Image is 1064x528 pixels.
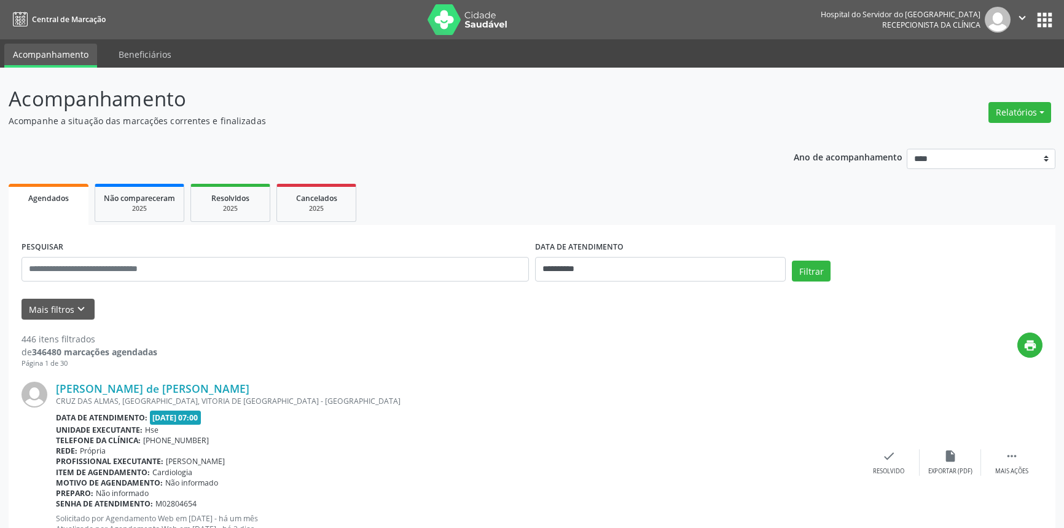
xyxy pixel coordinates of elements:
i: insert_drive_file [944,449,957,463]
button: Relatórios [988,102,1051,123]
i: print [1023,339,1037,352]
span: Hse [145,425,158,435]
label: PESQUISAR [22,238,63,257]
div: 2025 [286,204,347,213]
span: Não informado [96,488,149,498]
span: Central de Marcação [32,14,106,25]
div: 2025 [200,204,261,213]
b: Preparo: [56,488,93,498]
i:  [1005,449,1019,463]
p: Acompanhamento [9,84,741,114]
i: check [882,449,896,463]
div: CRUZ DAS ALMAS, [GEOGRAPHIC_DATA], VITORIA DE [GEOGRAPHIC_DATA] - [GEOGRAPHIC_DATA] [56,396,858,406]
button: Mais filtroskeyboard_arrow_down [22,299,95,320]
span: [DATE] 07:00 [150,411,201,425]
span: M02804654 [155,498,197,509]
button: print [1017,333,1042,358]
span: Recepcionista da clínica [882,20,980,30]
img: img [22,382,47,408]
div: Mais ações [995,467,1028,476]
label: DATA DE ATENDIMENTO [535,238,624,257]
span: [PERSON_NAME] [166,456,225,467]
strong: 346480 marcações agendadas [32,346,157,358]
b: Item de agendamento: [56,467,150,478]
div: Exportar (PDF) [928,467,972,476]
a: [PERSON_NAME] de [PERSON_NAME] [56,382,249,395]
b: Senha de atendimento: [56,498,153,509]
span: Cardiologia [152,467,192,478]
b: Motivo de agendamento: [56,478,163,488]
button: Filtrar [792,261,831,282]
span: Não compareceram [104,193,175,203]
button: apps [1034,9,1055,31]
b: Data de atendimento: [56,412,147,423]
span: Não informado [165,478,218,488]
b: Profissional executante: [56,456,163,467]
span: Cancelados [296,193,337,203]
div: 2025 [104,204,175,213]
div: Página 1 de 30 [22,358,157,369]
a: Central de Marcação [9,9,106,30]
b: Rede: [56,446,77,456]
p: Ano de acompanhamento [794,149,902,164]
b: Unidade executante: [56,425,143,435]
div: 446 itens filtrados [22,333,157,345]
div: de [22,345,157,358]
div: Hospital do Servidor do [GEOGRAPHIC_DATA] [821,9,980,20]
img: img [985,7,1011,33]
span: Agendados [28,193,69,203]
a: Beneficiários [110,44,180,65]
b: Telefone da clínica: [56,435,141,446]
button:  [1011,7,1034,33]
p: Acompanhe a situação das marcações correntes e finalizadas [9,114,741,127]
span: [PHONE_NUMBER] [143,435,209,446]
span: Resolvidos [211,193,249,203]
span: Própria [80,446,106,456]
i: keyboard_arrow_down [74,302,88,316]
i:  [1015,11,1029,25]
div: Resolvido [873,467,904,476]
a: Acompanhamento [4,44,97,68]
